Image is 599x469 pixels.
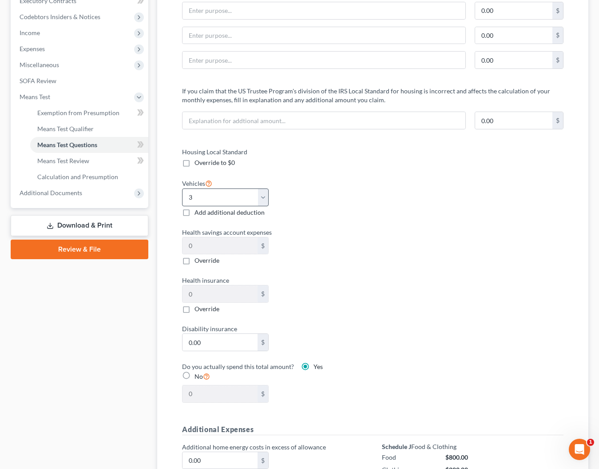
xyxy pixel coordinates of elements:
span: Override [194,305,219,313]
span: Miscellaneous [20,61,59,68]
input: 0.00 [475,52,552,68]
span: Means Test Qualifier [37,125,94,132]
input: 0.00 [475,2,552,19]
span: Yes [313,363,323,370]
input: Enter purpose... [182,52,465,68]
span: Override [194,257,219,264]
span: Add additional deduction [194,208,265,216]
span: Additional Documents [20,189,82,196]
span: Expenses [20,45,45,52]
span: SOFA Review [20,77,56,84]
a: Means Test Questions [30,137,148,153]
div: $ [258,285,268,302]
a: Calculation and Presumption [30,169,148,185]
span: Exemption from Presumption [37,109,119,116]
div: $ [552,52,563,68]
span: Means Test [20,93,50,100]
div: $ [258,452,268,469]
div: $ [258,334,268,351]
label: Disability insurance [178,324,368,333]
span: 1 [587,439,594,446]
label: Vehicles [182,178,212,188]
label: Health insurance [178,276,368,285]
span: Means Test Questions [37,141,97,148]
div: Food & Clothing [382,442,468,451]
label: Housing Local Standard [178,147,368,156]
strong: Schedule J [382,443,411,450]
div: $ [258,385,268,402]
span: Override to $0 [194,159,235,166]
span: Means Test Review [37,157,89,164]
input: 0.00 [475,27,552,44]
span: No [194,373,203,380]
iframe: Intercom live chat [569,439,590,460]
a: Download & Print [11,215,148,236]
input: 0.00 [475,112,552,129]
a: Exemption from Presumption [30,105,148,121]
input: Enter purpose... [182,2,465,19]
p: If you claim that the US Trustee Program's division of the IRS Local Standard for housing is inco... [182,87,563,104]
input: 0.00 [182,385,258,402]
div: $ [552,2,563,19]
span: Income [20,29,40,36]
span: Calculation and Presumption [37,173,118,180]
input: 0.00 [182,237,258,254]
input: Explanation for addtional amount... [182,112,465,129]
a: Review & File [11,240,148,259]
div: $ [552,27,563,44]
input: 0.00 [182,334,258,351]
label: Health savings account expenses [178,228,368,237]
label: Do you actually spend this total amount? [182,362,294,371]
a: Means Test Qualifier [30,121,148,137]
input: 0.00 [182,452,258,469]
div: $ [552,112,563,129]
span: Codebtors Insiders & Notices [20,13,100,20]
a: Means Test Review [30,153,148,169]
div: Food [382,453,396,462]
div: $800.00 [445,453,468,462]
h5: Additional Expenses [182,424,563,435]
input: 0.00 [182,285,258,302]
a: SOFA Review [12,73,148,89]
div: $ [258,237,268,254]
input: Enter purpose... [182,27,465,44]
label: Additional home energy costs in excess of allowance [178,442,368,452]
